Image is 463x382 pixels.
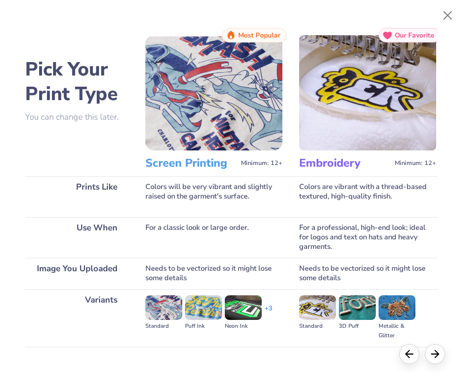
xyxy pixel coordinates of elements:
[25,176,129,217] div: Prints Like
[395,31,434,39] span: Our Favorite
[395,159,436,167] span: Minimum: 12+
[145,347,282,378] div: Additional cost for each color; larger orders lower the unit price.
[437,5,459,26] button: Close
[339,295,376,320] img: 3D Puff
[299,295,336,320] img: Standard
[238,31,281,39] span: Most Popular
[299,217,436,258] div: For a professional, high-end look; ideal for logos and text on hats and heavy garments.
[25,217,129,258] div: Use When
[145,176,282,217] div: Colors will be very vibrant and slightly raised on the garment's surface.
[25,289,129,347] div: Variants
[145,322,182,331] div: Standard
[145,217,282,258] div: For a classic look or large order.
[185,322,222,331] div: Puff Ink
[299,35,436,150] img: Embroidery
[145,258,282,289] div: Needs to be vectorized so it might lose some details
[25,347,129,378] div: Price Per Unit
[379,322,415,341] div: Metallic & Glitter
[25,258,129,289] div: Image You Uploaded
[299,347,436,378] div: Cost based on design size and number of locations.
[185,295,222,320] img: Puff Ink
[145,35,282,150] img: Screen Printing
[299,258,436,289] div: Needs to be vectorized so it might lose some details
[339,322,376,331] div: 3D Puff
[299,156,390,171] h3: Embroidery
[379,295,415,320] img: Metallic & Glitter
[145,295,182,320] img: Standard
[145,156,237,171] h3: Screen Printing
[299,322,336,331] div: Standard
[225,295,262,320] img: Neon Ink
[264,304,272,323] div: + 3
[25,57,129,106] h2: Pick Your Print Type
[241,159,282,167] span: Minimum: 12+
[299,176,436,217] div: Colors are vibrant with a thread-based textured, high-quality finish.
[225,322,262,331] div: Neon Ink
[25,112,129,122] p: You can change this later.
